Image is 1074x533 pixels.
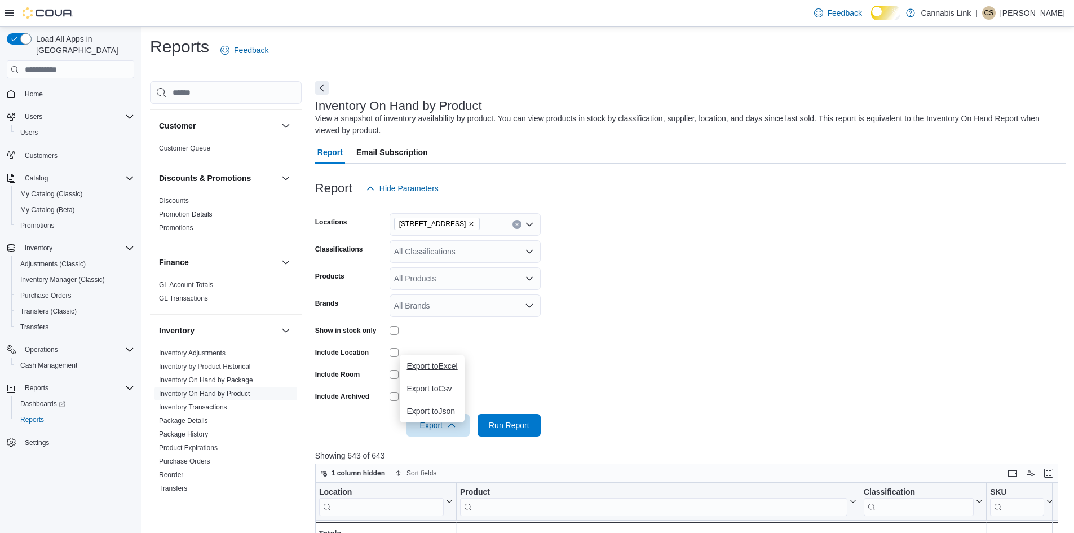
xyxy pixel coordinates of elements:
span: Purchase Orders [16,289,134,302]
h3: Discounts & Promotions [159,173,251,184]
a: Inventory On Hand by Package [159,376,253,384]
span: Transfers [16,320,134,334]
span: Adjustments (Classic) [20,259,86,268]
button: Users [2,109,139,125]
button: My Catalog (Classic) [11,186,139,202]
span: [STREET_ADDRESS] [399,218,466,230]
a: Inventory On Hand by Product [159,390,250,398]
button: Reports [20,381,53,395]
label: Include Location [315,348,369,357]
button: Customer [159,120,277,131]
a: My Catalog (Classic) [16,187,87,201]
button: Inventory Manager (Classic) [11,272,139,288]
span: Inventory On Hand by Product [159,389,250,398]
a: Dashboards [16,397,70,411]
span: Product Expirations [159,443,218,452]
p: Showing 643 of 643 [315,450,1066,461]
a: Purchase Orders [16,289,76,302]
span: Inventory Manager (Classic) [16,273,134,287]
a: Reports [16,413,48,426]
h3: Inventory [159,325,195,336]
span: Catalog [20,171,134,185]
button: Transfers [11,319,139,335]
button: Display options [1024,466,1037,480]
span: Promotions [20,221,55,230]
h3: Customer [159,120,196,131]
div: Product [460,487,847,516]
span: Inventory by Product Historical [159,362,251,371]
button: Operations [2,342,139,358]
button: Inventory [20,241,57,255]
a: Feedback [810,2,867,24]
span: Settings [20,435,134,450]
span: Users [25,112,42,121]
span: Purchase Orders [159,457,210,466]
button: Cash Management [11,358,139,373]
a: Transfers [16,320,53,334]
span: My Catalog (Beta) [16,203,134,217]
button: 1 column hidden [316,466,390,480]
span: CS [984,6,994,20]
button: Location [319,487,453,516]
button: Reports [2,380,139,396]
a: Product Expirations [159,444,218,452]
a: Inventory Manager (Classic) [16,273,109,287]
a: Cash Management [16,359,82,372]
a: Package Details [159,417,208,425]
button: Promotions [11,218,139,234]
div: Location [319,487,444,498]
a: Promotion Details [159,210,213,218]
span: Export to Csv [406,384,457,393]
span: Transfers [159,484,187,493]
span: Package History [159,430,208,439]
h3: Finance [159,257,189,268]
a: Settings [20,436,54,450]
span: Purchase Orders [20,291,72,300]
button: Enter fullscreen [1042,466,1055,480]
label: Products [315,272,344,281]
span: Cash Management [16,359,134,372]
span: Customers [25,151,58,160]
div: Customer [150,142,302,162]
h1: Reports [150,36,209,58]
span: Inventory Adjustments [159,349,226,358]
span: Home [20,86,134,100]
span: Dark Mode [871,20,872,21]
span: Hide Parameters [379,183,439,194]
a: Promotions [159,224,193,232]
span: Run Report [489,420,529,431]
span: 1 column hidden [332,469,385,478]
span: Users [20,110,134,124]
button: Catalog [2,170,139,186]
span: Email Subscription [356,141,428,164]
span: Sort fields [406,469,436,478]
button: Users [11,125,139,140]
a: Promotions [16,219,59,232]
span: Inventory Transactions [159,403,227,412]
a: Dashboards [11,396,139,412]
button: Customer [279,119,293,133]
span: Transfers (Classic) [16,305,134,318]
span: Promotions [16,219,134,232]
a: Home [20,87,47,101]
button: Catalog [20,171,52,185]
label: Classifications [315,245,363,254]
div: Inventory [150,346,302,525]
button: Inventory [159,325,277,336]
button: Home [2,85,139,102]
div: Product [460,487,847,498]
label: Include Room [315,370,360,379]
button: Export toCsv [400,377,464,400]
button: Clear input [512,220,521,229]
span: Reorder [159,470,183,479]
p: Cannabis Link [921,6,971,20]
button: Sort fields [391,466,441,480]
span: Dashboards [16,397,134,411]
h3: Inventory On Hand by Product [315,99,482,113]
a: GL Account Totals [159,281,213,289]
button: Open list of options [525,247,534,256]
span: Reports [20,381,134,395]
input: Dark Mode [871,6,901,20]
button: Purchase Orders [11,288,139,303]
div: Classification [864,487,974,498]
